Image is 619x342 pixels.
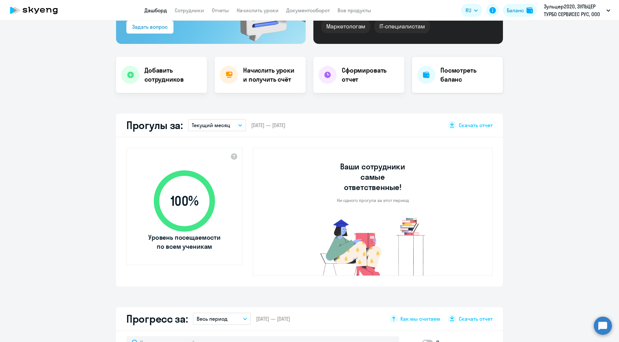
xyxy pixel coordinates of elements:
[374,20,430,33] div: IT-специалистам
[331,161,414,192] h3: Ваши сотрудники самые ответственные!
[466,6,471,14] span: RU
[338,7,371,14] a: Все продукты
[251,122,285,129] span: [DATE] — [DATE]
[126,21,173,34] button: Задать вопрос
[503,4,537,17] button: Балансbalance
[400,315,440,322] span: Как мы считаем
[147,233,221,251] span: Уровень посещаемости по всем ученикам
[541,3,614,18] button: Зульцер2020, ЗУЛЬЦЕР ТУРБО СЕРВИСЕС РУС, ООО
[321,20,370,33] div: Маркетологам
[147,193,221,209] span: 100 %
[212,7,229,14] a: Отчеты
[192,121,230,129] p: Текущий месяц
[256,315,290,322] span: [DATE] — [DATE]
[461,4,482,17] button: RU
[342,66,399,84] h4: Сформировать отчет
[526,7,533,14] img: balance
[440,66,498,84] h4: Посмотреть баланс
[132,23,168,31] div: Задать вопрос
[126,119,183,132] h2: Прогулы за:
[144,66,202,84] h4: Добавить сотрудников
[188,119,246,131] button: Текущий месяц
[237,7,279,14] a: Начислить уроки
[193,313,251,325] button: Весь период
[459,315,493,322] span: Скачать отчет
[544,3,604,18] p: Зульцер2020, ЗУЛЬЦЕР ТУРБО СЕРВИСЕС РУС, ООО
[308,216,437,276] img: no-truants
[126,312,188,325] h2: Прогресс за:
[459,122,493,129] span: Скачать отчет
[144,7,167,14] a: Дашборд
[507,6,524,14] div: Баланс
[337,197,409,203] p: Ни одного прогула за этот период
[175,7,204,14] a: Сотрудники
[197,315,228,323] p: Весь период
[286,7,330,14] a: Документооборот
[243,66,299,84] h4: Начислить уроки и получить счёт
